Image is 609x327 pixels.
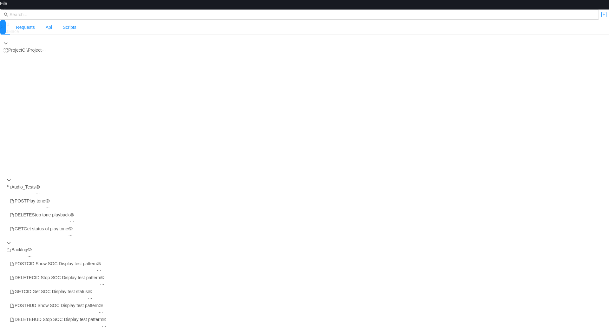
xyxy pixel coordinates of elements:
button: Scripts [62,20,77,35]
span: POST [15,302,27,309]
div: HUD Show SOC Display test pattern [27,302,99,309]
div: CID Stop SOC Display test pattern [32,274,100,281]
span: GET [15,225,24,232]
button: Api [45,20,52,35]
span: DELETE [15,211,32,218]
span: DELETE [15,274,32,281]
div: Project [8,47,22,54]
div: Backlog [11,246,27,253]
span: DELETE [15,316,32,323]
div: CID Show SOC Display test pattern [27,260,97,267]
span: POST [15,260,27,267]
div: CID Get SOC Display test status [24,288,88,295]
button: Requests [16,20,35,35]
div: C:\Project [22,47,42,54]
input: Search... [10,11,595,18]
span: GET [15,288,24,295]
div: Audio_Tests [11,183,36,190]
div: Get status of play tone [24,225,68,232]
span: POST [15,197,27,204]
div: HUD Stop SOC Display test pattern [32,316,102,323]
div: Play tone [27,197,45,204]
div: Stop tone playback [32,211,69,218]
